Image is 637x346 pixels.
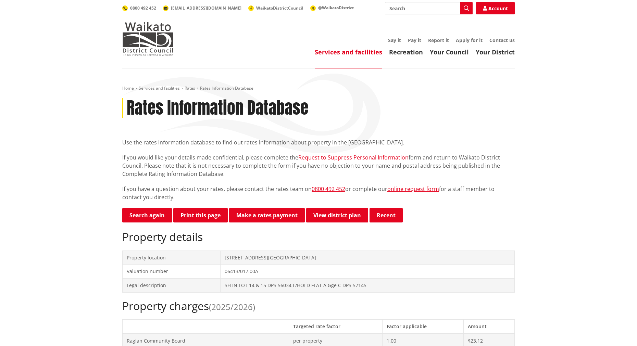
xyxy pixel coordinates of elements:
a: Say it [388,37,401,43]
td: SH IN LOT 14 & 15 DPS 56034 L/HOLD FLAT A Gge C DPS 57145 [220,278,514,292]
th: Factor applicable [382,319,463,333]
p: If you have a question about your rates, please contact the rates team on or complete our for a s... [122,185,515,201]
span: Rates Information Database [200,85,253,91]
a: Services and facilities [139,85,180,91]
input: Search input [385,2,473,14]
td: [STREET_ADDRESS][GEOGRAPHIC_DATA] [220,251,514,265]
a: Rates [185,85,195,91]
a: Account [476,2,515,14]
td: Valuation number [123,265,221,279]
span: (2025/2026) [209,301,255,312]
span: [EMAIL_ADDRESS][DOMAIN_NAME] [171,5,241,11]
a: Contact us [489,37,515,43]
span: WaikatoDistrictCouncil [256,5,303,11]
a: Your Council [430,48,469,56]
a: 0800 492 452 [122,5,156,11]
a: online request form [387,185,439,193]
td: 06413/017.00A [220,265,514,279]
a: Your District [476,48,515,56]
a: Home [122,85,134,91]
a: WaikatoDistrictCouncil [248,5,303,11]
button: Recent [370,208,403,222]
p: If you would like your details made confidential, please complete the form and return to Waikato ... [122,153,515,178]
p: Use the rates information database to find out rates information about property in the [GEOGRAPHI... [122,138,515,146]
button: Print this page [173,208,228,222]
a: Request to Suppress Personal Information [298,154,409,161]
a: Make a rates payment [229,208,305,222]
a: @WaikatoDistrict [310,5,354,11]
a: Search again [122,208,172,222]
h2: Property details [122,230,515,243]
a: [EMAIL_ADDRESS][DOMAIN_NAME] [163,5,241,11]
span: @WaikatoDistrict [318,5,354,11]
td: Property location [123,251,221,265]
span: 0800 492 452 [130,5,156,11]
a: Recreation [389,48,423,56]
th: Targeted rate factor [289,319,382,333]
a: 0800 492 452 [312,185,345,193]
a: View district plan [306,208,368,222]
nav: breadcrumb [122,86,515,91]
a: Pay it [408,37,421,43]
a: Report it [428,37,449,43]
a: Services and facilities [315,48,382,56]
a: Apply for it [456,37,483,43]
h1: Rates Information Database [127,98,308,118]
td: Legal description [123,278,221,292]
h2: Property charges [122,299,515,312]
img: Waikato District Council - Te Kaunihera aa Takiwaa o Waikato [122,22,174,56]
th: Amount [464,319,515,333]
